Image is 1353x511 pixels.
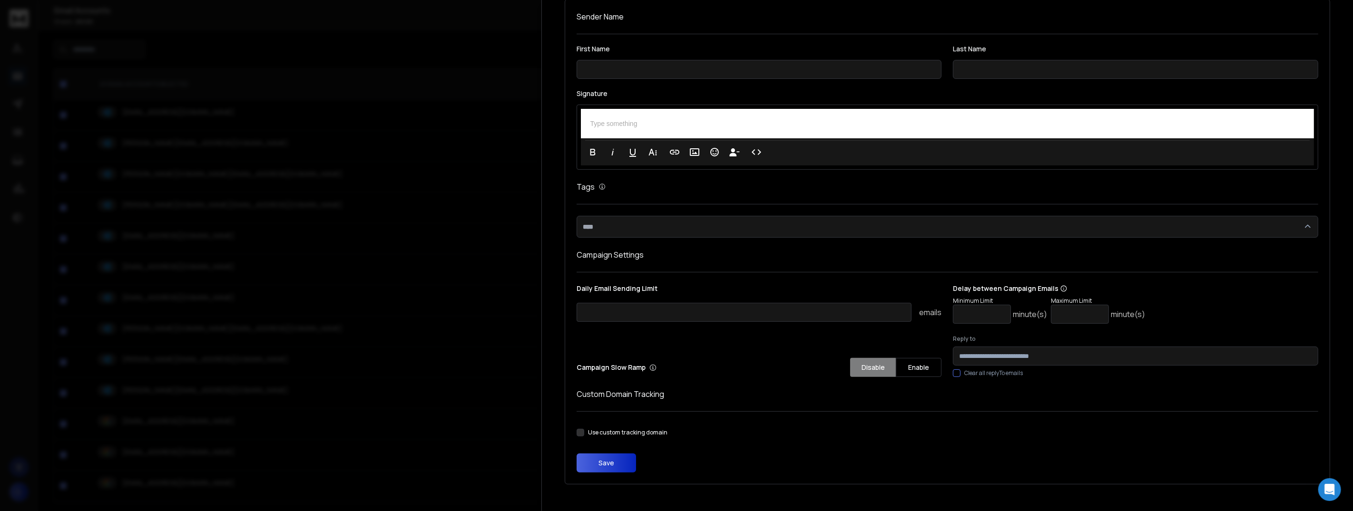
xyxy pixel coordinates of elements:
[604,143,622,162] button: Italic (⌘I)
[1111,309,1145,320] p: minute(s)
[577,453,636,472] button: Save
[577,181,595,193] h1: Tags
[577,11,1318,22] h1: Sender Name
[850,358,896,377] button: Disable
[588,429,667,436] label: Use custom tracking domain
[896,358,941,377] button: Enable
[686,143,704,162] button: Insert Image (⌘P)
[577,46,942,52] label: First Name
[919,307,941,318] p: emails
[666,143,684,162] button: Insert Link (⌘K)
[577,90,1318,97] label: Signature
[644,143,662,162] button: More Text
[726,143,744,162] button: Insert Unsubscribe Link
[953,284,1145,293] p: Delay between Campaign Emails
[577,249,1318,260] h1: Campaign Settings
[953,297,1047,305] p: Minimum Limit
[953,335,1318,343] label: Reply to
[577,388,1318,400] h1: Custom Domain Tracking
[577,284,942,297] p: Daily Email Sending Limit
[1318,478,1341,501] div: Open Intercom Messenger
[964,369,1023,377] label: Clear all replyTo emails
[953,46,1318,52] label: Last Name
[624,143,642,162] button: Underline (⌘U)
[747,143,765,162] button: Code View
[1051,297,1145,305] p: Maximum Limit
[1013,309,1047,320] p: minute(s)
[577,363,657,372] p: Campaign Slow Ramp
[584,143,602,162] button: Bold (⌘B)
[706,143,724,162] button: Emoticons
